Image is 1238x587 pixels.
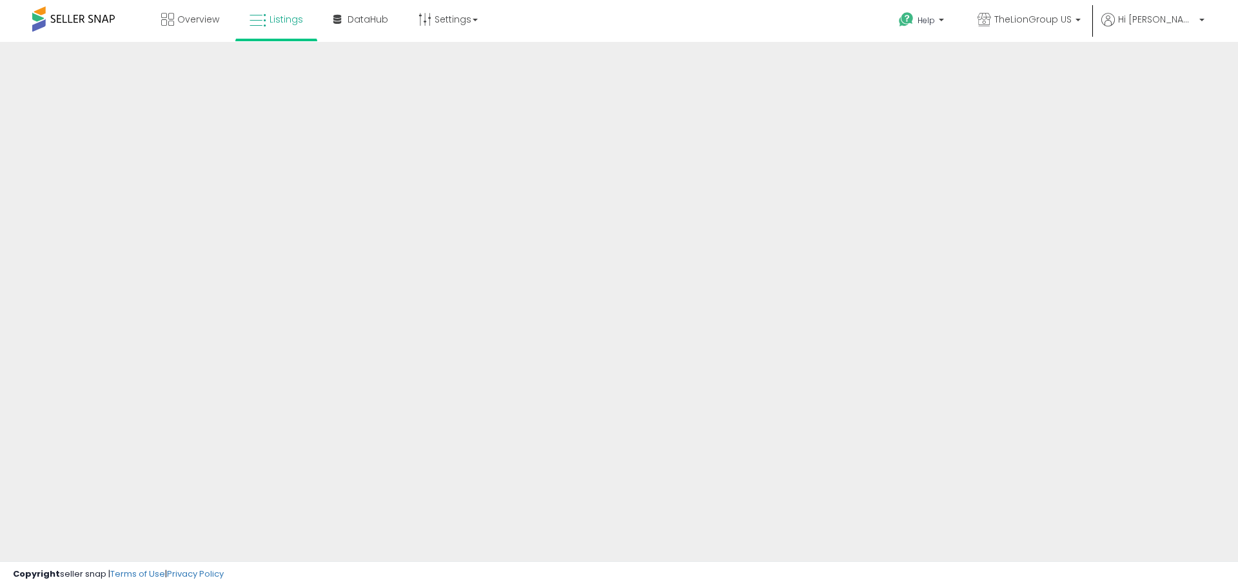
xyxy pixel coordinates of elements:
[348,13,388,26] span: DataHub
[1101,13,1204,42] a: Hi [PERSON_NAME]
[13,568,224,581] div: seller snap | |
[1118,13,1195,26] span: Hi [PERSON_NAME]
[110,568,165,580] a: Terms of Use
[177,13,219,26] span: Overview
[994,13,1072,26] span: TheLionGroup US
[270,13,303,26] span: Listings
[13,568,60,580] strong: Copyright
[167,568,224,580] a: Privacy Policy
[918,15,935,26] span: Help
[898,12,914,28] i: Get Help
[889,2,957,42] a: Help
